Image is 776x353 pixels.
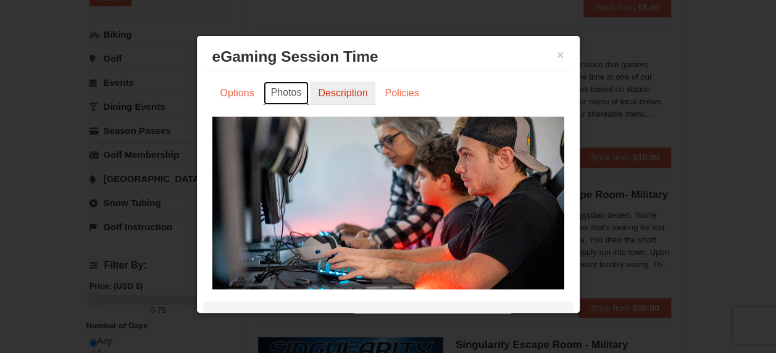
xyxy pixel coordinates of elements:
div: Perfect Break [203,302,574,333]
h3: eGaming Session Time [212,48,564,66]
button: × [557,49,564,61]
img: 19664770-34-0b975b5b.jpg [212,117,564,309]
a: Options [212,81,262,105]
a: Description [310,81,375,105]
a: Policies [377,81,427,105]
a: Photos [264,81,309,105]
